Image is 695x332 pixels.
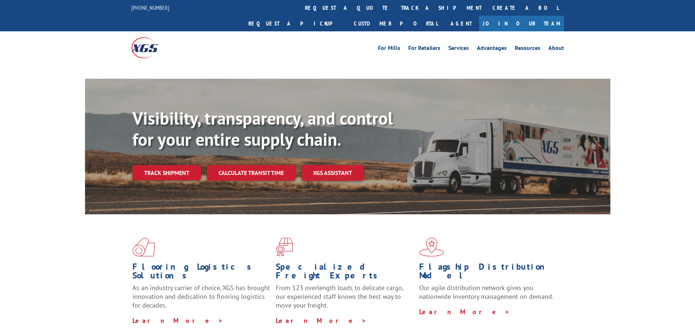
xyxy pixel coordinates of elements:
[301,165,364,181] a: XGS ASSISTANT
[348,16,443,31] a: Customer Portal
[408,45,440,53] a: For Retailers
[419,262,557,284] h1: Flagship Distribution Model
[276,284,414,316] p: From 123 overlength loads to delicate cargo, our experienced staff knows the best way to move you...
[132,262,270,284] h1: Flooring Logistics Solutions
[132,107,393,151] b: Visibility, transparency, and control for your entire supply chain.
[132,284,270,309] span: As an industry carrier of choice, XGS has brought innovation and dedication to flooring logistics...
[515,45,540,53] a: Resources
[419,308,510,316] a: Learn More >
[548,45,564,53] a: About
[479,16,564,31] a: Join Our Team
[276,238,293,257] img: xgs-icon-focused-on-flooring-red
[132,316,223,325] a: Learn More >
[207,165,296,181] a: Calculate transit time
[131,4,169,11] a: [PHONE_NUMBER]
[243,16,348,31] a: Request a pickup
[419,238,444,257] img: xgs-icon-flagship-distribution-model-red
[448,45,469,53] a: Services
[419,284,553,301] span: Our agile distribution network gives you nationwide inventory management on demand.
[132,165,201,180] a: Track shipment
[276,316,367,325] a: Learn More >
[276,262,414,284] h1: Specialized Freight Experts
[477,45,507,53] a: Advantages
[132,238,155,257] img: xgs-icon-total-supply-chain-intelligence-red
[378,45,400,53] a: For Mills
[443,16,479,31] a: Agent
